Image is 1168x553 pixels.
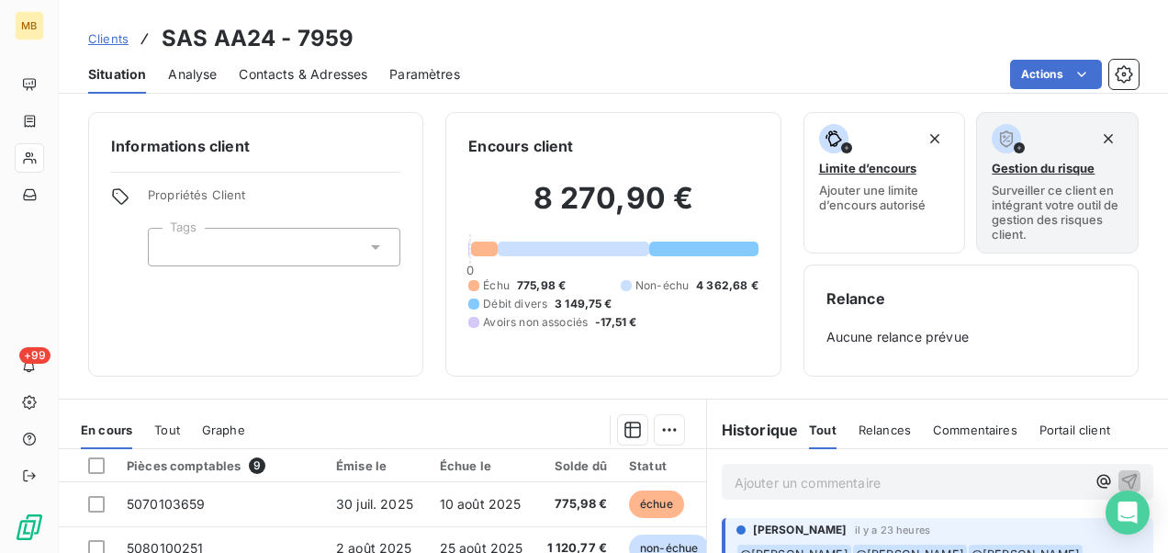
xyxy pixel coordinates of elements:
h3: SAS AA24 - 7959 [162,22,354,55]
div: MB [15,11,44,40]
span: Situation [88,65,146,84]
span: 4 362,68 € [696,277,758,294]
span: Portail client [1039,423,1110,437]
span: En cours [81,423,132,437]
span: Non-échu [635,277,689,294]
span: Échu [483,277,510,294]
span: Paramètres [389,65,460,84]
span: Aucune relance prévue [826,328,1116,346]
span: +99 [19,347,51,364]
div: Solde dû [545,458,608,473]
div: Échue le [440,458,523,473]
span: il y a 23 heures [855,525,930,536]
h6: Informations client [111,135,400,157]
span: échue [629,491,684,518]
span: Avoirs non associés [483,314,588,331]
span: Relances [859,423,911,437]
span: Clients [88,31,129,46]
img: Logo LeanPay [15,513,44,542]
div: Émise le [336,458,418,473]
span: Graphe [202,423,245,437]
span: Tout [154,423,180,437]
span: Surveiller ce client en intégrant votre outil de gestion des risques client. [992,183,1123,242]
span: 30 juil. 2025 [336,496,413,512]
span: Contacts & Adresses [239,65,367,84]
span: 5070103659 [127,496,206,512]
h6: Encours client [468,135,573,157]
span: 3 149,75 € [555,296,612,312]
span: Analyse [168,65,217,84]
h2: 8 270,90 € [468,180,758,235]
div: Statut [629,458,709,473]
button: Actions [1010,60,1102,89]
span: Ajouter une limite d’encours autorisé [819,183,950,212]
span: Gestion du risque [992,161,1095,175]
button: Limite d’encoursAjouter une limite d’encours autorisé [803,112,966,254]
span: Propriétés Client [148,187,400,213]
span: 775,98 € [517,277,566,294]
div: Open Intercom Messenger [1106,491,1150,535]
h6: Relance [826,288,1116,310]
button: Gestion du risqueSurveiller ce client en intégrant votre outil de gestion des risques client. [976,112,1139,254]
span: [PERSON_NAME] [753,522,848,538]
div: Pièces comptables [127,457,314,474]
a: Clients [88,29,129,48]
span: Tout [809,423,837,437]
h6: Historique [707,419,799,441]
span: 9 [249,457,265,474]
span: Commentaires [933,423,1017,437]
input: Ajouter une valeur [163,239,178,255]
span: 10 août 2025 [440,496,522,512]
span: Limite d’encours [819,161,916,175]
span: Débit divers [483,296,547,312]
span: -17,51 € [595,314,636,331]
span: 0 [466,263,474,277]
span: 775,98 € [545,495,608,513]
